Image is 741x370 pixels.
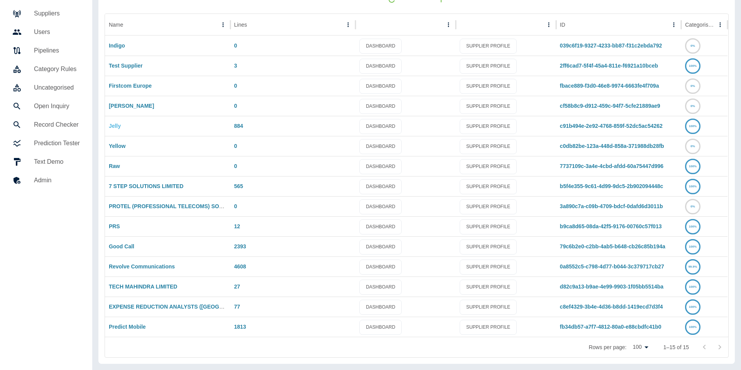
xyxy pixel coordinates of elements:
text: 100% [689,245,697,248]
a: EXPENSE REDUCTION ANALYSTS ([GEOGRAPHIC_DATA]) LIMITED [109,304,284,310]
text: 100% [689,124,697,128]
a: SUPPLIER PROFILE [460,99,517,114]
div: Name [109,22,123,28]
a: SUPPLIER PROFILE [460,320,517,335]
a: Firstcom Europe [109,83,152,89]
h5: Prediction Tester [34,139,80,148]
text: 100% [689,64,697,68]
div: 100 [629,341,651,353]
a: SUPPLIER PROFILE [460,59,517,74]
a: 039c6f19-9327-4233-bb87-f31c2ebda792 [560,42,662,49]
text: 0% [690,104,695,108]
text: 100% [689,325,697,329]
text: 100% [689,225,697,228]
a: Record Checker [6,115,86,134]
h5: Users [34,27,80,37]
a: 100% [685,123,700,129]
a: SUPPLIER PROFILE [460,280,517,295]
a: SUPPLIER PROFILE [460,179,517,194]
a: DASHBOARD [359,139,402,154]
a: 77 [234,304,240,310]
text: 0% [690,84,695,88]
a: Raw [109,163,120,169]
a: 4608 [234,263,246,270]
a: 0 [234,163,237,169]
a: 0% [685,203,700,209]
a: 0% [685,103,700,109]
h5: Uncategorised [34,83,80,92]
a: 0a8552c5-c798-4d77-b044-3c379717cb27 [560,263,664,270]
a: fbace889-f3d0-46e8-9974-6663fe4f709a [560,83,659,89]
a: 0 [234,103,237,109]
text: 100% [689,185,697,188]
a: 3a890c7a-c09b-4709-bdcf-0dafd6d3011b [560,203,663,209]
a: Good Call [109,243,134,249]
a: Prediction Tester [6,134,86,153]
a: d82c9a13-b9ae-4e99-9903-1f05bb5514ba [560,283,664,290]
a: PRS [109,223,120,229]
h5: Open Inquiry [34,102,80,111]
a: Admin [6,171,86,190]
h5: Category Rules [34,64,80,74]
button: column menu [543,19,554,30]
a: Open Inquiry [6,97,86,115]
a: Jelly [109,123,121,129]
a: 100% [685,243,700,249]
a: 100% [685,283,700,290]
a: DASHBOARD [359,159,402,174]
button: Categorised column menu [715,19,726,30]
a: Yellow [109,143,126,149]
a: 27 [234,283,240,290]
a: DASHBOARD [359,199,402,214]
a: 99.9% [685,263,700,270]
a: c91b494e-2e92-4768-859f-52dc5ac54262 [560,123,663,129]
a: b9ca8d65-08da-42f5-9176-00760c57f013 [560,223,662,229]
a: SUPPLIER PROFILE [460,260,517,275]
a: DASHBOARD [359,239,402,255]
a: b5f4e355-9c61-4d99-9dc5-2b902094448c [560,183,663,189]
a: SUPPLIER PROFILE [460,119,517,134]
a: 100% [685,183,700,189]
a: 0 [234,203,237,209]
p: 1–15 of 15 [663,343,689,351]
button: Lines column menu [343,19,354,30]
text: 0% [690,205,695,208]
a: DASHBOARD [359,119,402,134]
h5: Admin [34,176,80,185]
button: ID column menu [668,19,679,30]
a: SUPPLIER PROFILE [460,199,517,214]
button: column menu [443,19,454,30]
a: Text Demo [6,153,86,171]
text: 0% [690,144,695,148]
a: SUPPLIER PROFILE [460,39,517,54]
div: Categorised [685,22,714,28]
a: c0db82be-123a-448d-858a-371988db28fb [560,143,664,149]
p: Rows per page: [589,343,626,351]
text: 99.9% [689,265,697,268]
a: Users [6,23,86,41]
a: 0% [685,143,700,149]
a: 100% [685,304,700,310]
a: 2393 [234,243,246,249]
a: DASHBOARD [359,99,402,114]
a: SUPPLIER PROFILE [460,79,517,94]
a: 7737109c-3a4e-4cbd-afdd-60a75447d996 [560,163,664,169]
button: Name column menu [218,19,228,30]
a: Predict Mobile [109,324,146,330]
a: 0 [234,42,237,49]
a: 100% [685,223,700,229]
a: 79c6b2e0-c2bb-4ab5-b648-cb26c85b194a [560,243,665,249]
text: 0% [690,44,695,48]
a: SUPPLIER PROFILE [460,300,517,315]
a: fb34db57-a7f7-4812-80a0-e88cbdfc41b0 [560,324,661,330]
a: DASHBOARD [359,280,402,295]
a: DASHBOARD [359,320,402,335]
text: 100% [689,285,697,289]
a: 0 [234,143,237,149]
a: PROTEL (PROFESSIONAL TELECOMS) SOLUTIONS LIMITED [109,203,266,209]
h5: Pipelines [34,46,80,55]
text: 100% [689,305,697,309]
a: Uncategorised [6,78,86,97]
a: [PERSON_NAME] [109,103,154,109]
a: Revolve Communications [109,263,175,270]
